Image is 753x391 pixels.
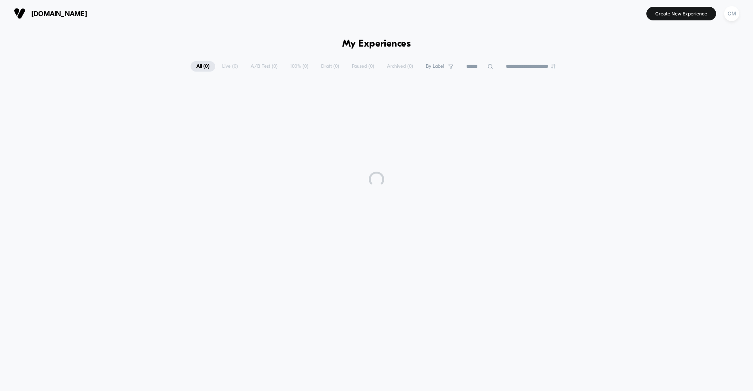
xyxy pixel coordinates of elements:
span: By Label [426,63,444,69]
h1: My Experiences [342,38,411,50]
span: All ( 0 ) [191,61,215,72]
div: CM [724,6,739,21]
button: CM [722,6,741,22]
button: [DOMAIN_NAME] [12,7,89,20]
img: end [551,64,556,69]
img: Visually logo [14,8,25,19]
button: Create New Experience [646,7,716,20]
span: [DOMAIN_NAME] [31,10,87,18]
